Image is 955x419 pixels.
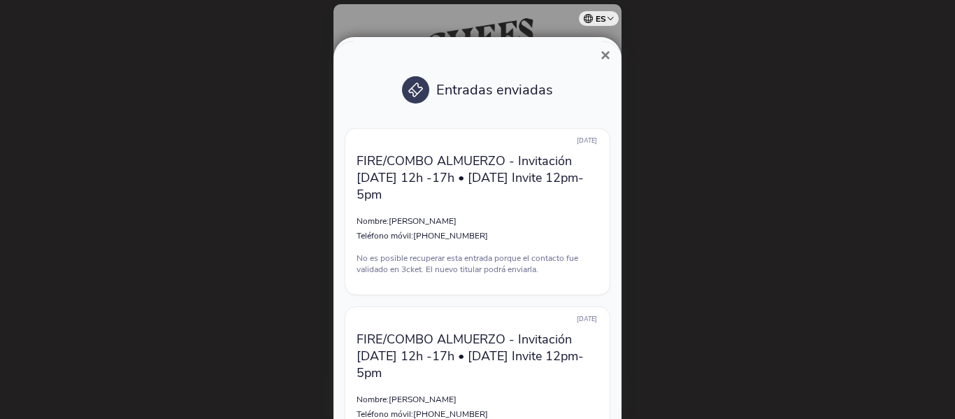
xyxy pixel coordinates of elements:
[577,315,597,323] span: [DATE]
[357,394,598,405] p: Nombre:
[357,253,598,275] p: No es posible recuperar esta entrada porque el contacto fue validado en 3cket. El nuevo titular p...
[357,230,598,241] p: Teléfono móvil:
[413,230,488,241] span: [PHONE_NUMBER]
[357,331,598,381] p: FIRE/COMBO ALMUERZO - Invitación [DATE] 12h -17h • [DATE] Invite 12pm-5pm
[389,215,457,227] span: [PERSON_NAME]
[389,394,457,405] span: [PERSON_NAME]
[357,215,598,227] p: Nombre:
[357,152,598,203] p: FIRE/COMBO ALMUERZO - Invitación [DATE] 12h -17h • [DATE] Invite 12pm-5pm
[436,80,553,99] span: Entradas enviadas
[577,136,597,145] span: [DATE]
[601,45,610,64] span: ×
